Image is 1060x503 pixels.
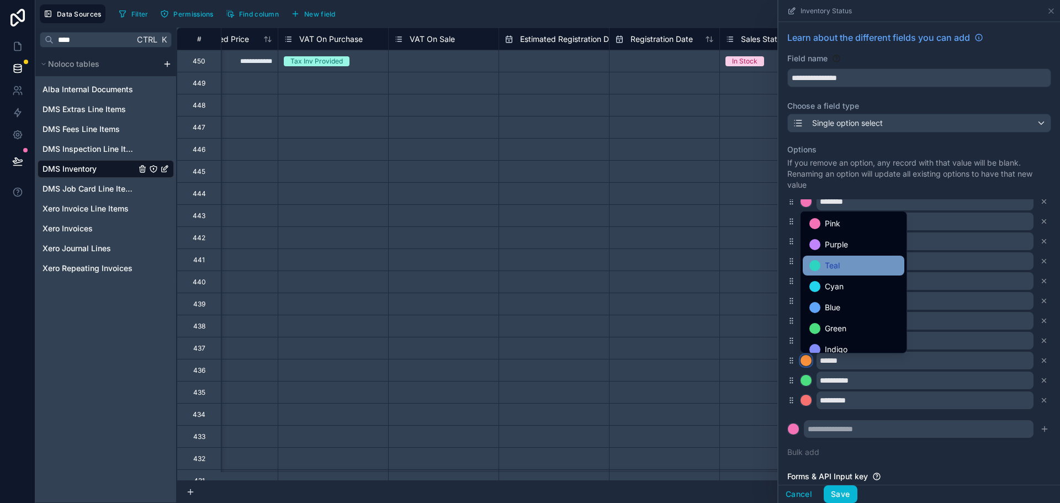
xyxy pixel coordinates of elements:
div: In Stock [732,56,757,66]
span: Find column [239,10,279,18]
span: New field [304,10,336,18]
span: Ctrl [136,33,158,46]
div: 434 [193,410,205,419]
div: 432 [193,454,205,463]
div: 448 [193,101,205,110]
span: Blue [825,301,840,314]
span: Permissions [173,10,213,18]
span: Sales Status [741,34,786,45]
div: 435 [193,388,205,397]
div: 445 [193,167,205,176]
button: Find column [222,6,283,22]
span: K [160,36,168,44]
div: Tax Inv Provided [290,56,343,66]
span: Estimated Registration Date [520,34,621,45]
button: Data Sources [40,4,105,23]
div: 449 [193,79,205,88]
div: 431 [194,476,205,485]
div: 443 [193,211,205,220]
div: 433 [193,432,205,441]
div: 447 [193,123,205,132]
span: Cyan [825,280,844,293]
button: Permissions [156,6,217,22]
div: 439 [193,300,205,309]
span: Green [825,322,846,335]
div: 444 [193,189,206,198]
div: # [185,35,213,43]
span: Indigo [825,343,847,356]
button: Filter [114,6,152,22]
span: Teal [825,259,840,272]
a: Permissions [156,6,221,22]
span: Pink [825,217,840,230]
div: 438 [193,322,205,331]
div: 450 [193,57,205,66]
div: 441 [193,256,205,264]
span: Registration Date [630,34,693,45]
span: Purple [825,238,848,251]
div: 446 [193,145,205,154]
span: VAT On Sale [410,34,455,45]
span: VAT On Purchase [299,34,363,45]
span: Data Sources [57,10,102,18]
div: 437 [193,344,205,353]
span: Filter [131,10,149,18]
div: 442 [193,234,205,242]
button: New field [287,6,340,22]
div: 436 [193,366,205,375]
div: 440 [193,278,206,287]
